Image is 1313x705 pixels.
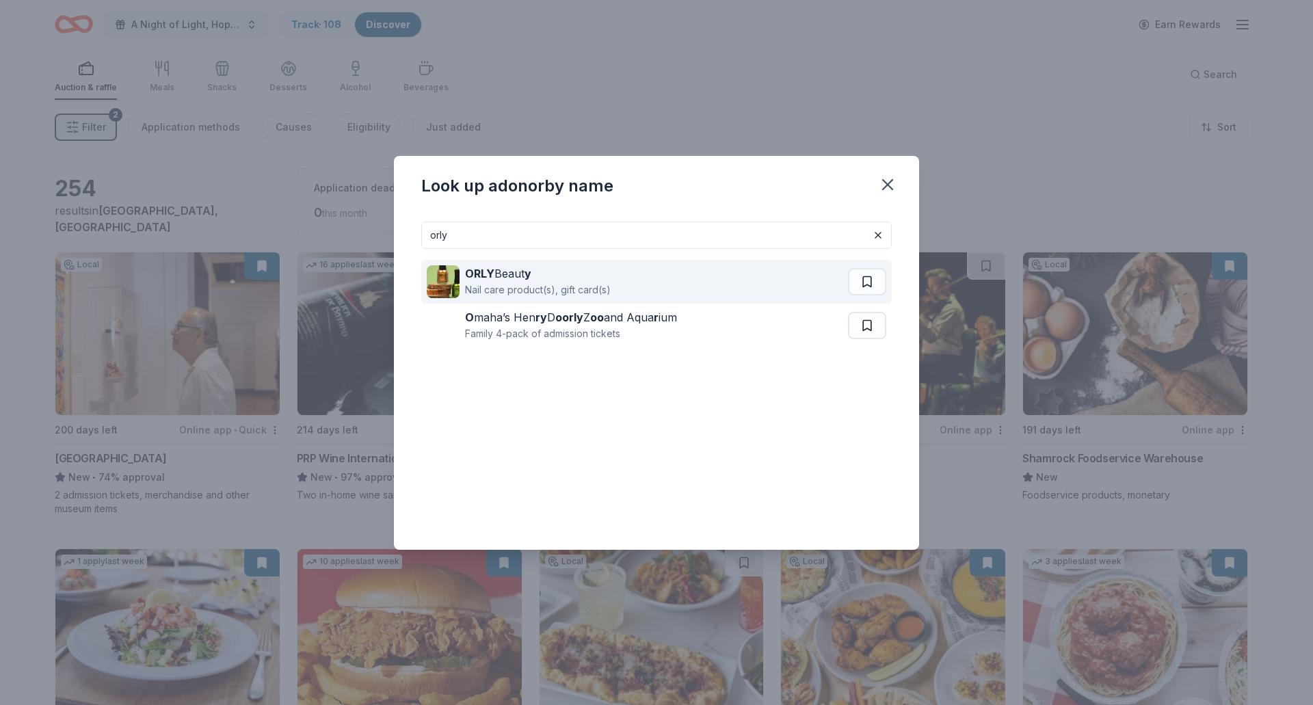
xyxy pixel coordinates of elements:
div: Family 4-pack of admission tickets [465,325,677,342]
div: Beaut [465,265,611,282]
img: Image for ORLY Beauty [427,265,460,298]
input: Search [421,222,892,249]
strong: y [525,267,531,280]
strong: ORLY [465,267,494,280]
div: Nail care product(s), gift card(s) [465,282,611,298]
div: Look up a donor by name [421,175,613,197]
strong: r [654,310,659,324]
div: maha’s Hen D Z and Aqua ium [465,309,677,325]
strong: oo [590,310,604,324]
img: Image for Omaha’s Henry Doorly Zoo and Aquarium [427,309,460,342]
strong: oorly [555,310,583,324]
strong: O [465,310,474,324]
strong: ry [535,310,547,324]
